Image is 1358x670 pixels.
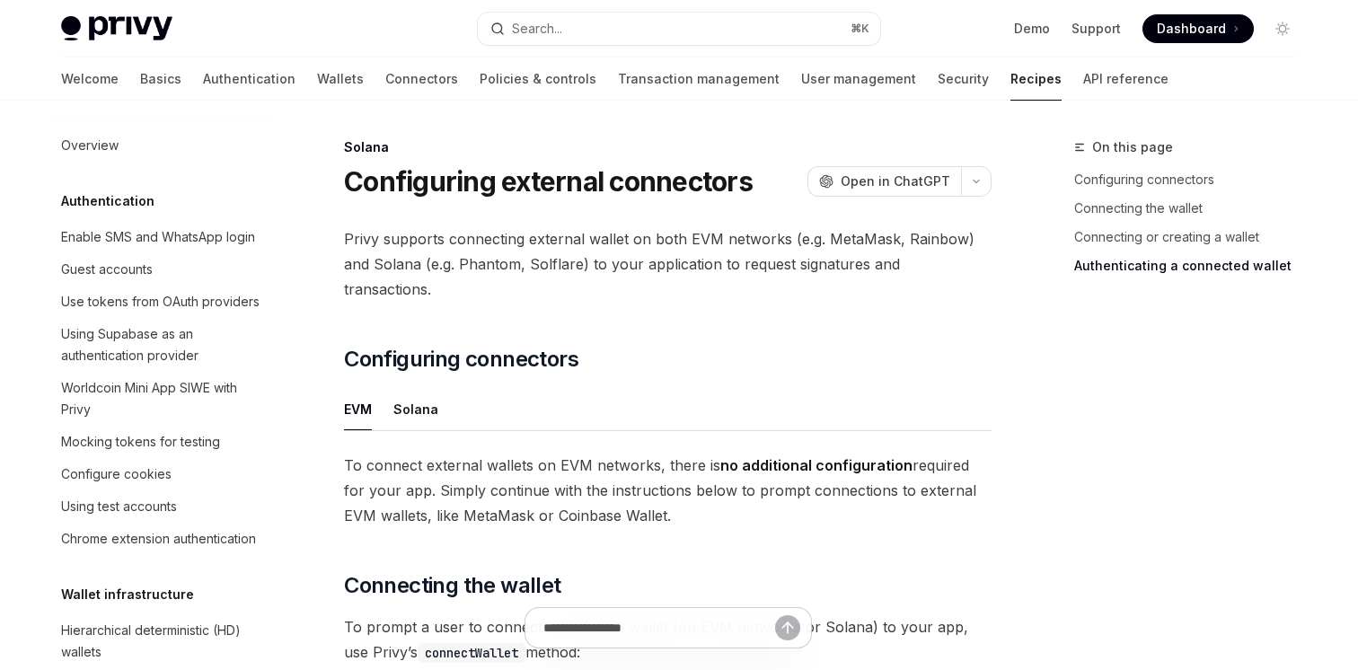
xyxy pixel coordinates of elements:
a: API reference [1083,57,1168,101]
a: Enable SMS and WhatsApp login [47,221,277,253]
a: Connecting or creating a wallet [1074,223,1311,251]
a: Security [938,57,989,101]
a: Demo [1014,20,1050,38]
div: Configure cookies [61,463,172,485]
img: light logo [61,16,172,41]
a: Wallets [317,57,364,101]
button: Open in ChatGPT [807,166,961,197]
a: Overview [47,129,277,162]
a: Policies & controls [480,57,596,101]
div: Search... [512,18,562,40]
a: Basics [140,57,181,101]
a: Using test accounts [47,490,277,523]
a: Transaction management [618,57,780,101]
button: Solana [393,388,438,430]
span: Privy supports connecting external wallet on both EVM networks (e.g. MetaMask, Rainbow) and Solan... [344,226,992,302]
div: Using test accounts [61,496,177,517]
a: Authentication [203,57,295,101]
button: Send message [775,615,800,640]
h5: Authentication [61,190,154,212]
div: Using Supabase as an authentication provider [61,323,266,366]
div: Guest accounts [61,259,153,280]
div: Worldcoin Mini App SIWE with Privy [61,377,266,420]
span: To connect external wallets on EVM networks, there is required for your app. Simply continue with... [344,453,992,528]
h1: Configuring external connectors [344,165,753,198]
a: Connecting the wallet [1074,194,1311,223]
strong: no additional configuration [720,456,913,474]
button: EVM [344,388,372,430]
a: Recipes [1010,57,1062,101]
span: On this page [1092,137,1173,158]
a: Guest accounts [47,253,277,286]
a: Worldcoin Mini App SIWE with Privy [47,372,277,426]
h5: Wallet infrastructure [61,584,194,605]
button: Toggle dark mode [1268,14,1297,43]
a: Configuring connectors [1074,165,1311,194]
div: Hierarchical deterministic (HD) wallets [61,620,266,663]
button: Search...⌘K [478,13,880,45]
a: Chrome extension authentication [47,523,277,555]
a: Dashboard [1142,14,1254,43]
a: Support [1071,20,1121,38]
a: Hierarchical deterministic (HD) wallets [47,614,277,668]
span: Open in ChatGPT [841,172,950,190]
a: Welcome [61,57,119,101]
span: ⌘ K [851,22,869,36]
div: Mocking tokens for testing [61,431,220,453]
div: Solana [344,138,992,156]
div: Overview [61,135,119,156]
span: Connecting the wallet [344,571,560,600]
a: Configure cookies [47,458,277,490]
span: Configuring connectors [344,345,578,374]
a: Mocking tokens for testing [47,426,277,458]
a: Connectors [385,57,458,101]
div: Use tokens from OAuth providers [61,291,260,313]
a: Authenticating a connected wallet [1074,251,1311,280]
div: Chrome extension authentication [61,528,256,550]
div: Enable SMS and WhatsApp login [61,226,255,248]
a: Using Supabase as an authentication provider [47,318,277,372]
a: Use tokens from OAuth providers [47,286,277,318]
span: Dashboard [1157,20,1226,38]
a: User management [801,57,916,101]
